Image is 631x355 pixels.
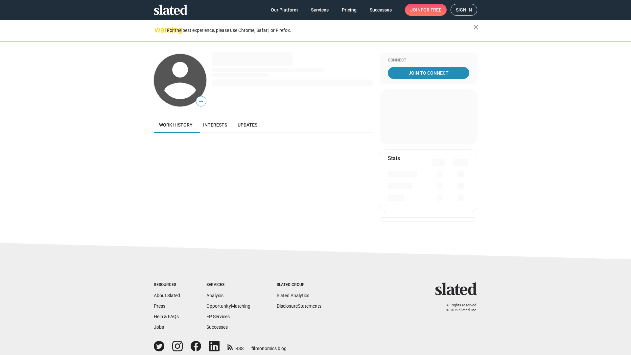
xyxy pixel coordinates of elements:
a: Successes [364,4,397,16]
span: Services [311,4,329,16]
a: Help & FAQs [154,314,179,319]
a: Work history [154,117,198,133]
a: Interests [198,117,232,133]
a: filmonomics blog [251,340,287,352]
a: EP Services [206,314,230,319]
a: Services [306,4,334,16]
mat-icon: close [472,23,480,31]
a: OpportunityMatching [206,303,250,309]
p: All rights reserved. © 2025 Slated, Inc. [439,303,477,313]
div: Resources [154,282,180,288]
span: Our Platform [271,4,298,16]
div: Services [206,282,250,288]
a: Successes [206,324,228,330]
mat-icon: warning [154,26,162,34]
div: For the best experience, please use Chrome, Safari, or Firefox. [167,26,473,35]
a: DisclosureStatements [277,303,321,309]
a: Analysis [206,293,223,298]
span: for free [421,4,441,16]
a: Sign in [451,4,477,16]
span: Interests [203,122,227,128]
a: Updates [232,117,263,133]
span: Pricing [342,4,357,16]
mat-card-title: Stats [388,155,400,162]
span: — [196,97,206,106]
a: Joinfor free [405,4,447,16]
span: Join [410,4,441,16]
div: Slated Group [277,282,321,288]
div: Connect [388,58,469,63]
span: Join To Connect [389,67,468,79]
a: RSS [227,342,244,352]
a: Jobs [154,324,164,330]
span: Work history [159,122,193,128]
span: film [251,346,259,351]
a: Join To Connect [388,67,469,79]
span: Sign in [456,4,472,15]
a: About Slated [154,293,180,298]
a: Our Platform [266,4,303,16]
span: Updates [238,122,257,128]
a: Pricing [337,4,362,16]
a: Slated Analytics [277,293,309,298]
a: Press [154,303,165,309]
span: Successes [370,4,392,16]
